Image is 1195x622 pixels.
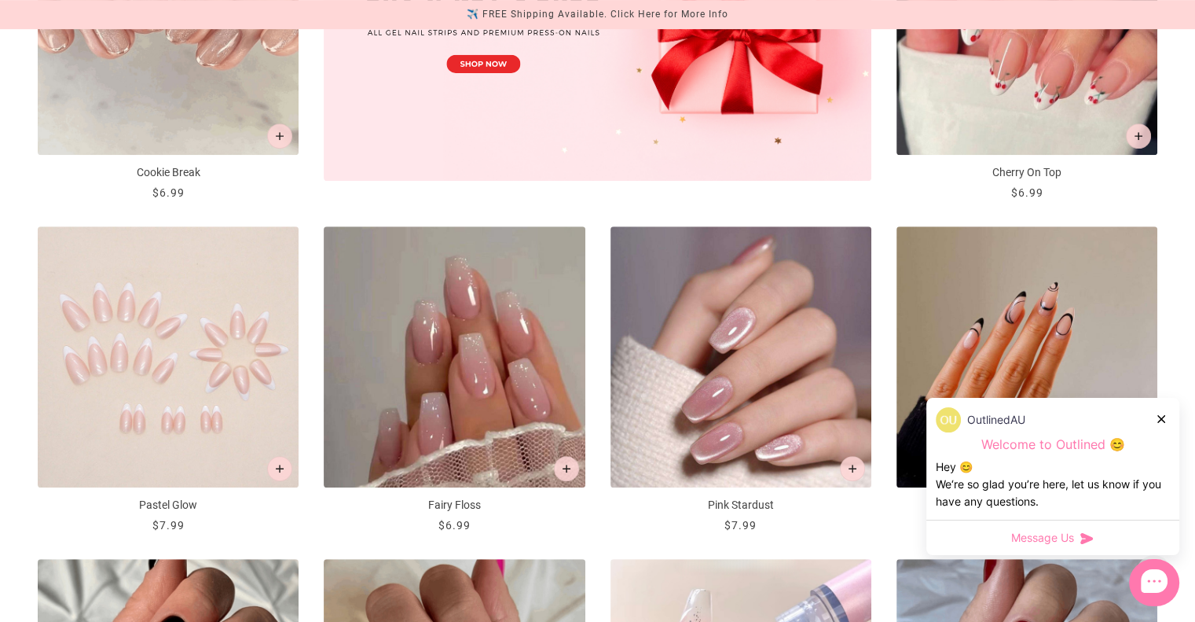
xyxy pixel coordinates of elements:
[438,519,471,532] span: $6.99
[1126,123,1151,149] button: Add to cart
[324,497,585,513] p: Fairy Floss
[554,456,579,481] button: Add to cart
[967,411,1025,429] p: OutlinedAU
[936,458,1170,510] div: Hey 😊 We‘re so glad you’re here, let us know if you have any questions.
[152,186,185,199] span: $6.99
[467,6,728,23] div: ✈️ FREE Shipping Available. Click Here for More Info
[324,226,585,534] a: Fairy Floss
[1011,530,1074,546] span: Message Us
[610,497,871,513] p: Pink Stardust
[267,123,292,149] button: Add to cart
[38,497,299,513] p: Pastel Glow
[896,497,1157,513] p: Black Gloss
[38,226,299,534] a: Pastel Glow
[724,519,757,532] span: $7.99
[936,436,1170,453] p: Welcome to Outlined 😊
[152,519,185,532] span: $7.99
[610,226,871,534] a: Pink Stardust
[840,456,865,481] button: Add to cart
[896,226,1157,534] a: Black Gloss
[896,164,1157,181] p: Cherry On Top
[38,164,299,181] p: Cookie Break
[267,456,292,481] button: Add to cart
[936,407,961,432] img: data:image/png;base64,iVBORw0KGgoAAAANSUhEUgAAACQAAAAkCAYAAADhAJiYAAACEklEQVR4AexVzUrrQBQ+Tmuttdf...
[1010,186,1043,199] span: $6.99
